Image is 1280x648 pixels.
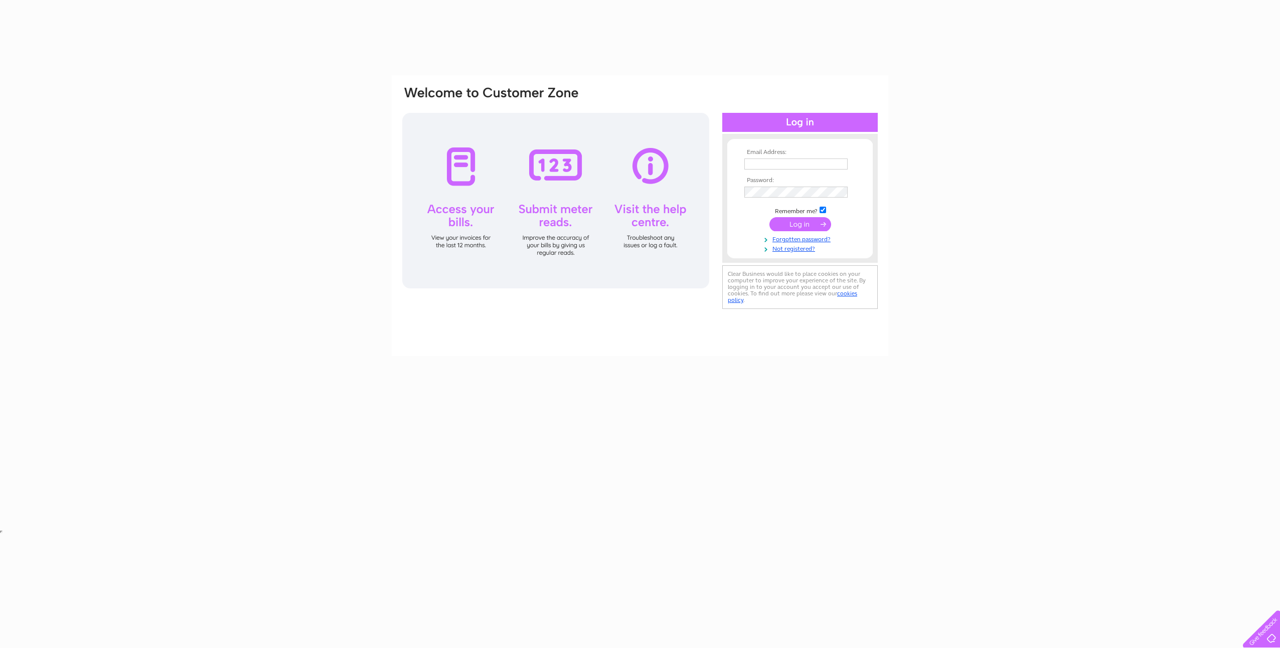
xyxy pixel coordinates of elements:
a: Not registered? [744,243,858,253]
div: Clear Business would like to place cookies on your computer to improve your experience of the sit... [722,265,878,309]
input: Submit [769,217,831,231]
th: Password: [742,177,858,184]
a: Forgotten password? [744,234,858,243]
td: Remember me? [742,205,858,215]
th: Email Address: [742,149,858,156]
a: cookies policy [728,290,857,303]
